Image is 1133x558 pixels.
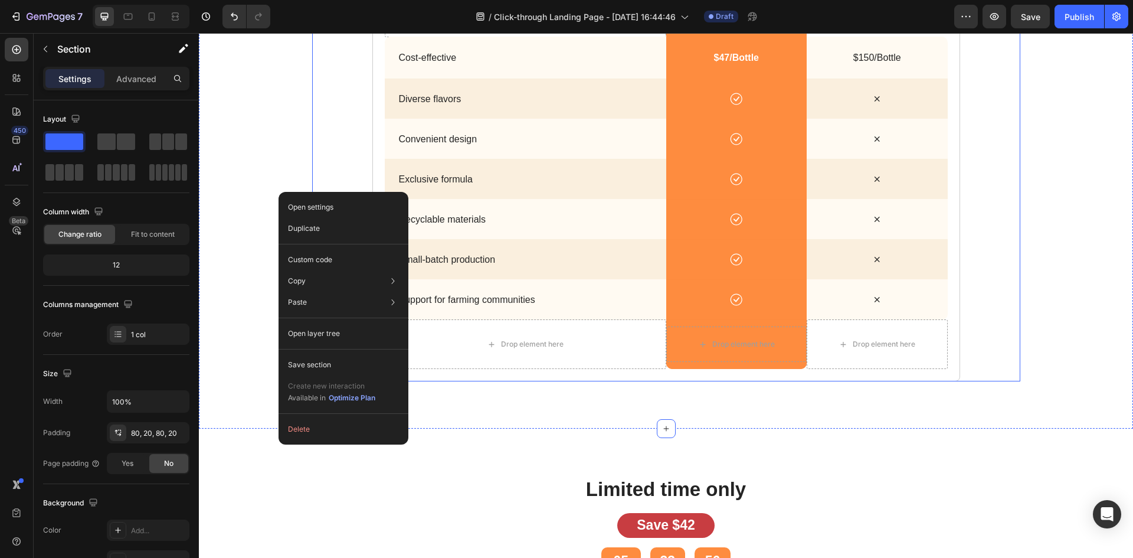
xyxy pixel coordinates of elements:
p: Settings [58,73,91,85]
div: Background Image [186,126,467,167]
div: 80, 20, 80, 20 [131,428,186,439]
div: Background Image [186,166,467,207]
div: Publish [1065,11,1094,23]
p: Convenient design [200,100,463,113]
p: Open settings [288,202,333,213]
div: Open Intercom Messenger [1093,500,1121,528]
div: Column width [43,204,106,220]
span: Click-through Landing Page - [DATE] 16:44:46 [494,11,676,23]
p: Section [57,42,154,56]
button: Optimize Plan [328,392,376,404]
p: Diverse flavors [200,60,463,73]
span: Draft [716,11,733,22]
div: Background Image [186,86,467,126]
p: Exclusive formula [200,141,463,153]
p: Advanced [116,73,156,85]
div: 1 col [131,329,186,340]
p: Copy [288,276,306,286]
div: Page padding [43,458,100,469]
div: Background [43,495,100,511]
div: Width [43,396,63,407]
div: 05 [412,520,433,537]
div: Drop element here [302,306,365,316]
div: 12 [45,257,187,273]
p: Support for farming communities [200,261,463,273]
button: 7 [5,5,88,28]
iframe: Design area [199,33,1133,558]
div: Background Image [186,206,467,247]
span: Fit to content [131,229,175,240]
div: Columns management [43,297,135,313]
div: Layout [43,112,83,128]
div: 56 [505,520,522,537]
p: 7 [77,9,83,24]
p: Create new interaction [288,380,376,392]
span: Available in [288,393,326,402]
p: Paste [288,297,307,308]
p: Save section [288,360,331,370]
div: Padding [43,428,70,438]
p: Recyclable materials [200,181,463,193]
div: Drop element here [654,306,716,316]
div: Size [43,366,74,382]
span: Change ratio [58,229,101,240]
div: Optimize Plan [329,393,375,403]
p: Open layer tree [288,328,340,339]
div: Order [43,329,63,340]
button: Delete [283,419,404,440]
div: Color [43,525,61,536]
span: No [164,458,173,469]
h2: Limited time only [234,443,700,471]
span: / [489,11,492,23]
p: Small-batch production [200,221,463,233]
div: Beta [9,216,28,226]
div: Background Image [186,246,467,287]
div: 33 [461,520,477,537]
div: Undo/Redo [222,5,270,28]
div: Drop element here [513,306,576,316]
p: Save $42 [438,484,496,501]
p: Duplicate [288,223,320,234]
span: Save [1021,12,1040,22]
div: 450 [11,126,28,135]
button: Publish [1055,5,1104,28]
span: Yes [122,458,133,469]
div: Add... [131,526,186,536]
input: Auto [107,391,189,412]
button: Save [1011,5,1050,28]
p: Custom code [288,254,332,265]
